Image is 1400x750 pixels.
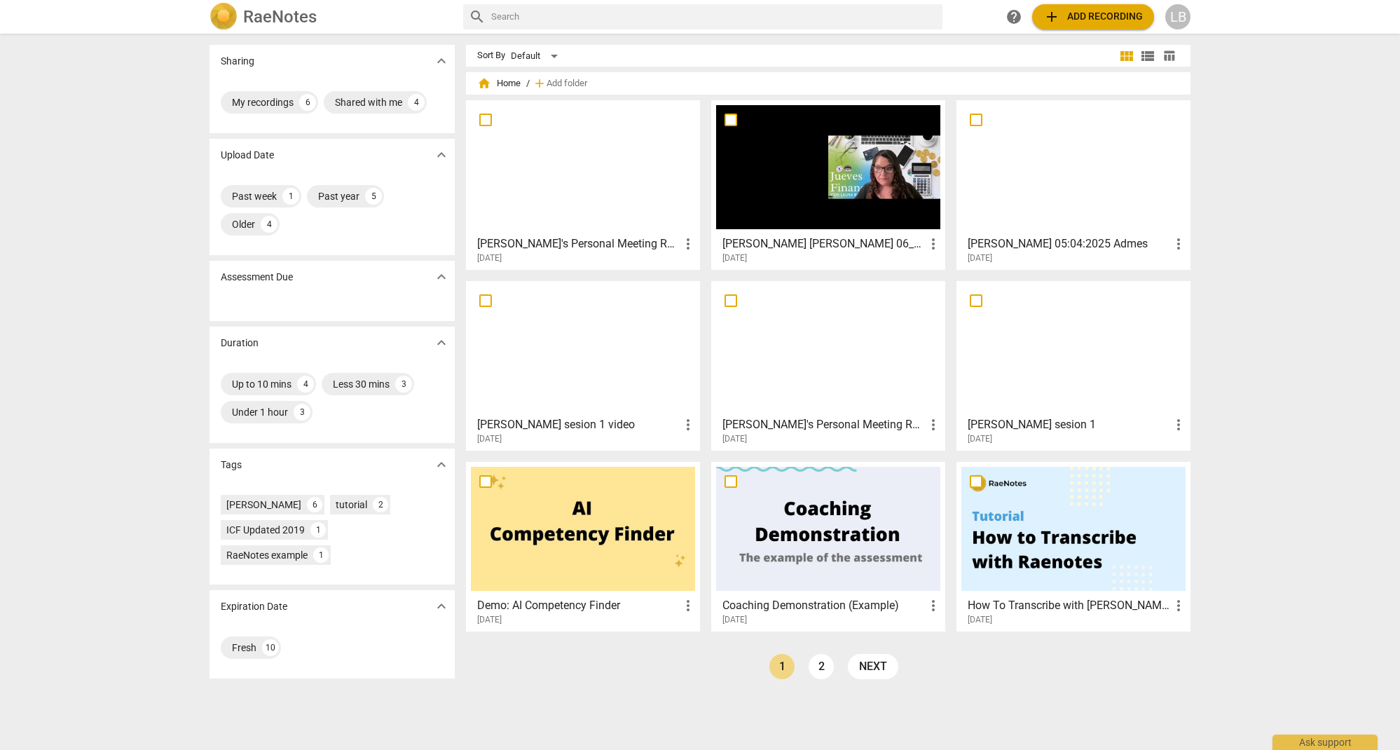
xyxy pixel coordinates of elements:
[961,105,1186,264] a: [PERSON_NAME] 05:04:2025 Admes[DATE]
[226,523,305,537] div: ICF Updated 2019
[469,8,486,25] span: search
[471,467,695,625] a: Demo: AI Competency Finder[DATE]
[226,548,308,562] div: RaeNotes example
[526,79,530,89] span: /
[968,416,1170,433] h3: Giovanna Rivero sesion 1
[313,547,329,563] div: 1
[373,497,388,512] div: 2
[1165,4,1190,29] button: LB
[511,45,563,67] div: Default
[722,416,925,433] h3: laura's Personal Meeting Room
[925,416,942,433] span: more_vert
[680,416,696,433] span: more_vert
[232,377,291,391] div: Up to 10 mins
[1006,8,1022,25] span: help
[232,217,255,231] div: Older
[282,188,299,205] div: 1
[232,95,294,109] div: My recordings
[722,236,925,252] h3: Laura sesion iris 06_116_2025
[1272,735,1378,750] div: Ask support
[533,76,547,90] span: add
[310,522,326,538] div: 1
[333,377,390,391] div: Less 30 mins
[221,458,242,472] p: Tags
[477,76,521,90] span: Home
[210,3,238,31] img: Logo
[262,639,279,656] div: 10
[221,336,259,350] p: Duration
[809,654,834,679] a: Page 2
[477,614,502,626] span: [DATE]
[961,286,1186,444] a: [PERSON_NAME] sesion 1[DATE]
[1162,49,1176,62] span: table_chart
[968,252,992,264] span: [DATE]
[1032,4,1154,29] button: Upload
[968,433,992,445] span: [DATE]
[1043,8,1060,25] span: add
[431,596,452,617] button: Show more
[491,6,937,28] input: Search
[961,467,1186,625] a: How To Transcribe with [PERSON_NAME][DATE]
[221,270,293,285] p: Assessment Due
[433,146,450,163] span: expand_more
[294,404,310,421] div: 3
[1170,236,1187,252] span: more_vert
[433,598,450,615] span: expand_more
[243,7,317,27] h2: RaeNotes
[1137,46,1158,67] button: List view
[431,50,452,71] button: Show more
[1118,48,1135,64] span: view_module
[297,376,314,393] div: 4
[431,144,452,165] button: Show more
[769,654,795,679] a: Page 1 is your current page
[477,76,491,90] span: home
[722,597,925,614] h3: Coaching Demonstration (Example)
[716,105,940,264] a: [PERSON_NAME] [PERSON_NAME] 06_116_2025[DATE]
[318,189,359,203] div: Past year
[968,236,1170,252] h3: Laura sesion 05:04:2025 Admes
[1158,46,1179,67] button: Table view
[221,54,254,69] p: Sharing
[1139,48,1156,64] span: view_list
[431,454,452,475] button: Show more
[408,94,425,111] div: 4
[1170,416,1187,433] span: more_vert
[226,498,301,512] div: [PERSON_NAME]
[210,3,452,31] a: LogoRaeNotes
[232,405,288,419] div: Under 1 hour
[848,654,898,679] a: next
[307,497,322,512] div: 6
[431,332,452,353] button: Show more
[477,597,680,614] h3: Demo: AI Competency Finder
[336,498,367,512] div: tutorial
[433,456,450,473] span: expand_more
[261,216,277,233] div: 4
[968,597,1170,614] h3: How To Transcribe with RaeNotes
[232,189,277,203] div: Past week
[221,599,287,614] p: Expiration Date
[716,467,940,625] a: Coaching Demonstration (Example)[DATE]
[471,286,695,444] a: [PERSON_NAME] sesion 1 video[DATE]
[477,50,505,61] div: Sort By
[925,597,942,614] span: more_vert
[925,236,942,252] span: more_vert
[433,53,450,69] span: expand_more
[968,614,992,626] span: [DATE]
[477,252,502,264] span: [DATE]
[232,641,256,655] div: Fresh
[680,236,696,252] span: more_vert
[722,614,747,626] span: [DATE]
[433,268,450,285] span: expand_more
[1116,46,1137,67] button: Tile view
[716,286,940,444] a: [PERSON_NAME]'s Personal Meeting Room[DATE]
[477,236,680,252] h3: laura's Personal Meeting Room
[431,266,452,287] button: Show more
[1170,597,1187,614] span: more_vert
[1001,4,1027,29] a: Help
[335,95,402,109] div: Shared with me
[477,416,680,433] h3: Giovanna Rivero sesion 1 video
[722,433,747,445] span: [DATE]
[395,376,412,393] div: 3
[365,188,382,205] div: 5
